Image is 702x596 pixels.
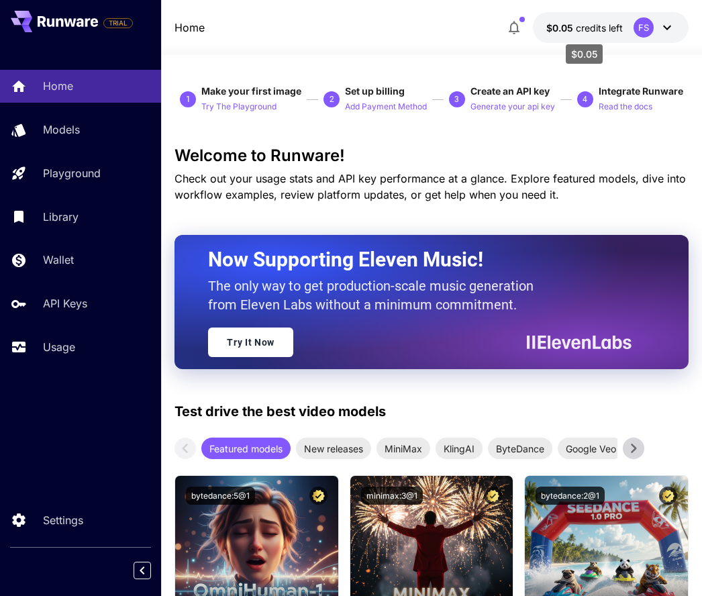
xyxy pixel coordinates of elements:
span: Featured models [201,442,291,456]
button: Collapse sidebar [134,562,151,579]
div: Featured models [201,438,291,459]
span: Set up billing [345,85,405,97]
span: ByteDance [488,442,552,456]
p: Settings [43,512,83,528]
a: Home [174,19,205,36]
div: FS [634,17,654,38]
span: New releases [296,442,371,456]
div: New releases [296,438,371,459]
button: Generate your api key [470,98,555,114]
p: 1 [186,93,191,105]
div: Google Veo [558,438,624,459]
p: Generate your api key [470,101,555,113]
span: Check out your usage stats and API key performance at a glance. Explore featured models, dive int... [174,172,686,201]
div: MiniMax [377,438,430,459]
p: Try The Playground [201,101,277,113]
p: The only way to get production-scale music generation from Eleven Labs without a minimum commitment. [208,277,544,314]
button: bytedance:2@1 [536,487,605,505]
div: $0.05 [566,44,603,64]
span: KlingAI [436,442,483,456]
p: Library [43,209,79,225]
button: Certified Model – Vetted for best performance and includes a commercial license. [309,487,328,505]
button: Certified Model – Vetted for best performance and includes a commercial license. [659,487,677,505]
button: Add Payment Method [345,98,427,114]
button: minimax:3@1 [361,487,423,505]
div: $0.05 [546,21,623,35]
p: Read the docs [599,101,652,113]
p: 3 [454,93,459,105]
span: TRIAL [104,18,132,28]
div: ByteDance [488,438,552,459]
p: Wallet [43,252,74,268]
span: $0.05 [546,22,576,34]
span: Make your first image [201,85,301,97]
p: Home [43,78,73,94]
button: Certified Model – Vetted for best performance and includes a commercial license. [484,487,502,505]
a: Try It Now [208,328,293,357]
button: $0.05FS [533,12,689,43]
button: Read the docs [599,98,652,114]
span: Integrate Runware [599,85,683,97]
p: Playground [43,165,101,181]
span: credits left [576,22,623,34]
p: Test drive the best video models [174,401,386,421]
nav: breadcrumb [174,19,205,36]
h3: Welcome to Runware! [174,146,689,165]
span: Google Veo [558,442,624,456]
p: Add Payment Method [345,101,427,113]
p: Models [43,121,80,138]
div: Collapse sidebar [144,558,161,583]
button: bytedance:5@1 [186,487,255,505]
h2: Now Supporting Eleven Music! [208,247,621,272]
button: Try The Playground [201,98,277,114]
div: KlingAI [436,438,483,459]
p: API Keys [43,295,87,311]
span: Create an API key [470,85,550,97]
p: Usage [43,339,75,355]
span: MiniMax [377,442,430,456]
p: 2 [330,93,334,105]
span: Add your payment card to enable full platform functionality. [103,15,133,31]
p: 4 [583,93,587,105]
